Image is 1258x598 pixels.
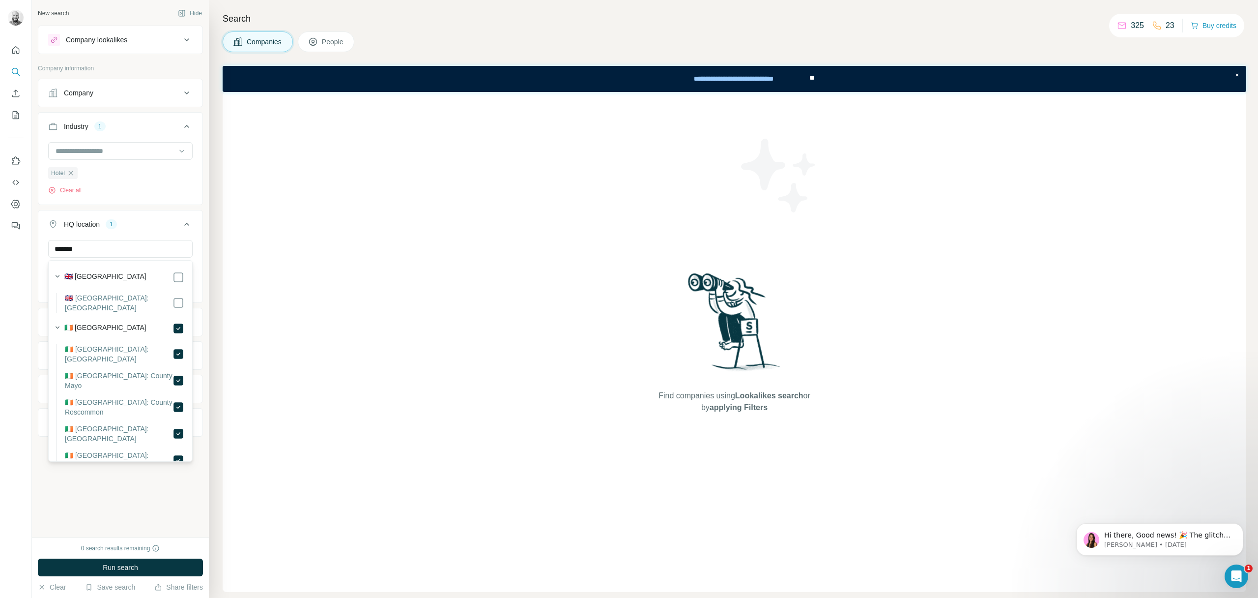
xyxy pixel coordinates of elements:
[684,270,786,380] img: Surfe Illustration - Woman searching with binoculars
[38,212,202,240] button: HQ location1
[171,6,209,21] button: Hide
[656,390,813,414] span: Find companies using or by
[1131,20,1144,31] p: 325
[38,344,202,367] button: Employees (size)
[1225,565,1248,588] iframe: Intercom live chat
[8,106,24,124] button: My lists
[38,28,202,52] button: Company lookalikes
[247,37,283,47] span: Companies
[51,169,65,178] span: Hotel
[64,219,100,229] div: HQ location
[735,131,823,220] img: Surfe Illustration - Stars
[8,63,24,81] button: Search
[64,88,93,98] div: Company
[38,411,202,434] button: Keywords
[65,293,172,313] label: 🇬🇧 [GEOGRAPHIC_DATA]: [GEOGRAPHIC_DATA]
[154,582,203,592] button: Share filters
[8,217,24,235] button: Feedback
[65,371,172,390] label: 🇮🇪 [GEOGRAPHIC_DATA]: County Mayo
[64,121,88,131] div: Industry
[38,9,69,18] div: New search
[65,450,172,470] label: 🇮🇪 [GEOGRAPHIC_DATA]: Connacht
[43,29,170,105] span: Hi there, Good news! 🎉 The glitch with the contact enrichment is now fixed and live so you should...
[8,41,24,59] button: Quick start
[81,544,160,553] div: 0 search results remaining
[38,64,203,73] p: Company information
[8,174,24,191] button: Use Surfe API
[85,582,135,592] button: Save search
[322,37,344,47] span: People
[1166,20,1174,31] p: 23
[1061,503,1258,571] iframe: Intercom notifications message
[38,377,202,401] button: Technologies
[1245,565,1253,572] span: 1
[38,559,203,576] button: Run search
[735,391,803,400] span: Lookalikes search
[8,85,24,102] button: Enrich CSV
[38,115,202,142] button: Industry1
[48,186,82,195] button: Clear all
[8,152,24,170] button: Use Surfe on LinkedIn
[8,10,24,26] img: Avatar
[94,122,106,131] div: 1
[65,344,172,364] label: 🇮🇪 [GEOGRAPHIC_DATA]: [GEOGRAPHIC_DATA]
[43,38,170,47] p: Message from Aurélie, sent 3d ago
[223,12,1246,26] h4: Search
[1191,19,1236,32] button: Buy credits
[38,81,202,105] button: Company
[106,220,117,229] div: 1
[103,563,138,572] span: Run search
[38,310,202,334] button: Annual revenue ($)
[65,397,172,417] label: 🇮🇪 [GEOGRAPHIC_DATA]: County Roscommon
[66,35,127,45] div: Company lookalikes
[223,66,1246,92] iframe: Banner
[710,403,768,412] span: applying Filters
[38,582,66,592] button: Clear
[8,195,24,213] button: Dashboard
[65,424,172,444] label: 🇮🇪 [GEOGRAPHIC_DATA]: [GEOGRAPHIC_DATA]
[64,323,146,334] label: 🇮🇪 [GEOGRAPHIC_DATA]
[64,271,146,283] label: 🇬🇧 [GEOGRAPHIC_DATA]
